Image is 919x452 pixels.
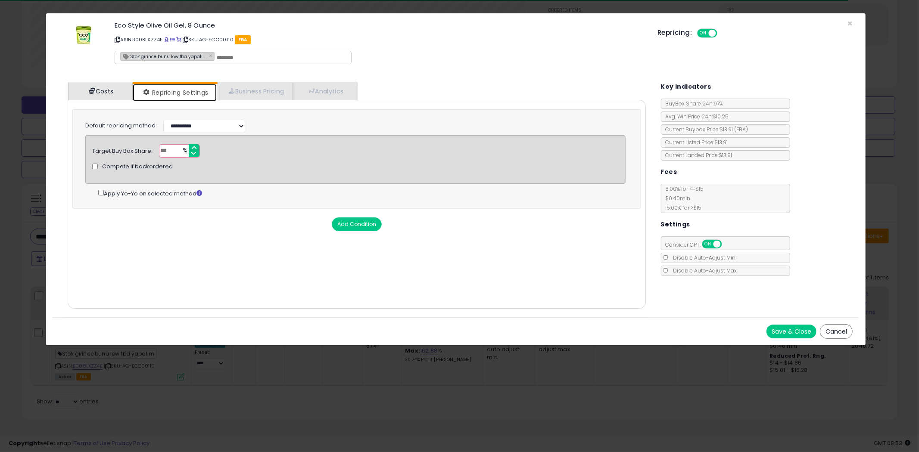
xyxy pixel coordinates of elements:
a: × [209,52,214,59]
span: Avg. Win Price 24h: $10.25 [661,113,729,120]
label: Default repricing method: [85,122,157,130]
p: ASIN: B008LXZZ4E | SKU: AG-ECO00110 [115,33,645,46]
span: ON [703,241,713,248]
a: Your listing only [176,36,181,43]
a: Analytics [293,82,357,100]
span: Stok girince bunu low fba yapalım [121,53,207,60]
h5: Settings [661,219,690,230]
div: Apply Yo-Yo on selected method [98,188,626,198]
button: Save & Close [766,325,816,338]
span: ( FBA ) [735,126,748,133]
span: BuyBox Share 24h: 97% [661,100,723,107]
h5: Fees [661,167,677,177]
button: Add Condition [332,217,382,231]
span: Disable Auto-Adjust Max [669,267,737,274]
a: Business Pricing [218,82,293,100]
a: Costs [68,82,133,100]
span: Disable Auto-Adjust Min [669,254,736,261]
span: Current Landed Price: $13.91 [661,152,732,159]
span: ON [698,30,709,37]
a: Repricing Settings [133,84,217,101]
span: Consider CPT: [661,241,733,248]
div: Target Buy Box Share: [92,144,153,155]
span: 15.00 % for > $15 [661,204,702,211]
button: Cancel [820,324,853,339]
a: All offer listings [170,36,175,43]
span: OFF [720,241,734,248]
span: Current Listed Price: $13.91 [661,139,728,146]
a: BuyBox page [164,36,169,43]
span: FBA [235,35,251,44]
img: 41EOQbkCuXL._SL60_.jpg [71,22,97,48]
span: OFF [716,30,730,37]
h5: Key Indicators [661,81,711,92]
h3: Eco Style Olive Oil Gel, 8 Ounce [115,22,645,28]
span: Current Buybox Price: [661,126,748,133]
span: 8.00 % for <= $15 [661,185,704,211]
span: $13.91 [720,126,748,133]
span: $0.40 min [661,195,691,202]
span: % [178,145,191,158]
span: × [847,17,853,30]
h5: Repricing: [657,29,692,36]
span: Compete if backordered [102,163,173,171]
